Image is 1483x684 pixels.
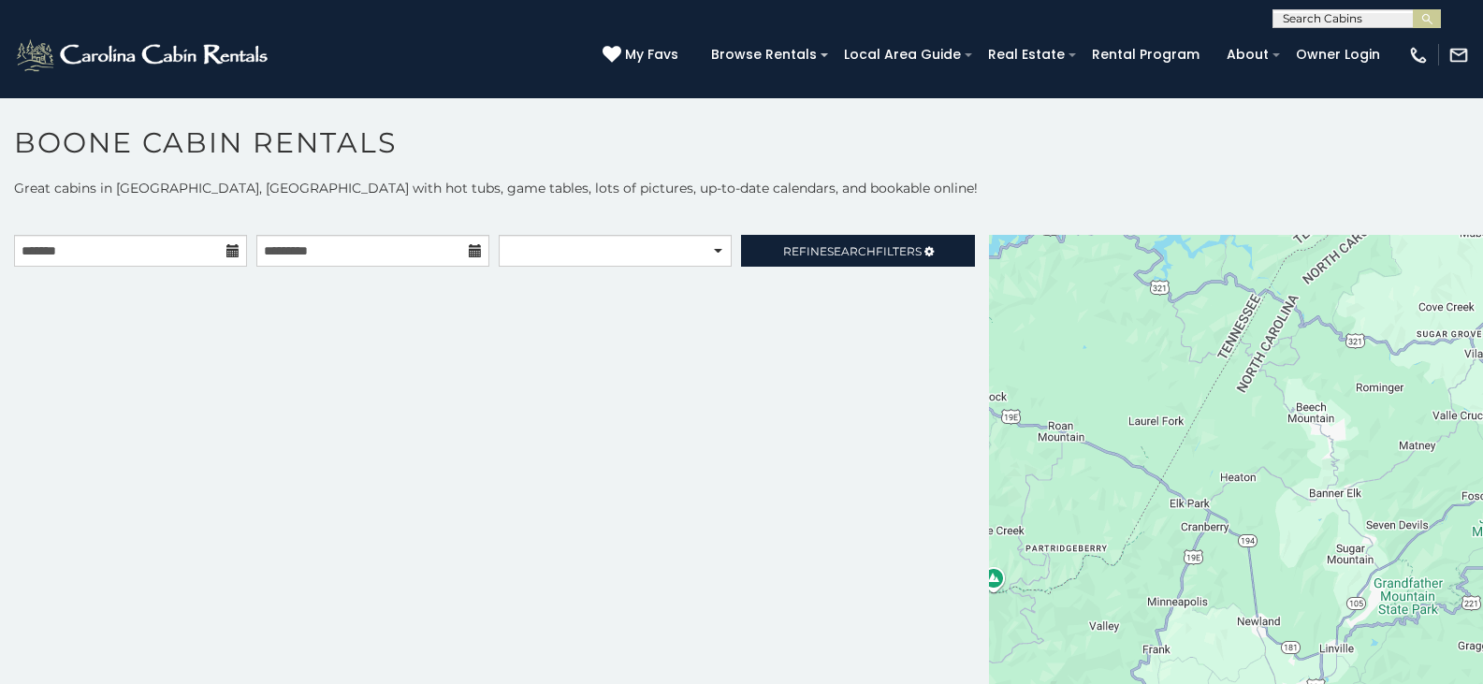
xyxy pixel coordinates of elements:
[783,244,922,258] span: Refine Filters
[702,40,826,69] a: Browse Rentals
[979,40,1074,69] a: Real Estate
[1287,40,1389,69] a: Owner Login
[741,235,974,267] a: RefineSearchFilters
[14,36,273,74] img: White-1-2.png
[835,40,970,69] a: Local Area Guide
[1448,45,1469,65] img: mail-regular-white.png
[827,244,876,258] span: Search
[603,45,683,65] a: My Favs
[1217,40,1278,69] a: About
[1083,40,1209,69] a: Rental Program
[1408,45,1429,65] img: phone-regular-white.png
[625,45,678,65] span: My Favs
